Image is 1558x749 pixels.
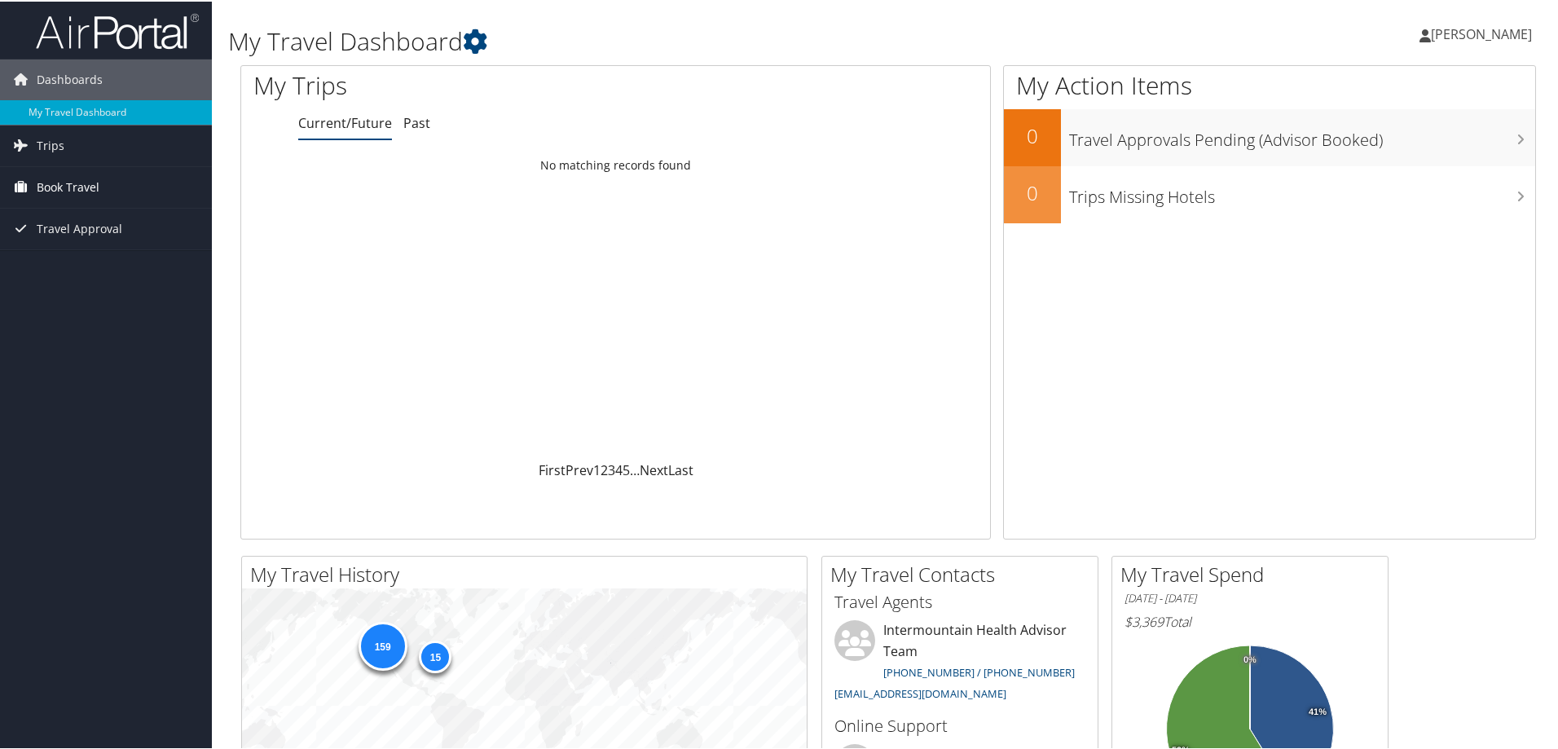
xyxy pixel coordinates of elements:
[826,619,1094,706] li: Intermountain Health Advisor Team
[630,460,640,478] span: …
[1124,611,1375,629] h6: Total
[1004,121,1061,148] h2: 0
[834,713,1085,736] h3: Online Support
[1120,559,1388,587] h2: My Travel Spend
[834,589,1085,612] h3: Travel Agents
[566,460,593,478] a: Prev
[1004,178,1061,205] h2: 0
[250,559,807,587] h2: My Travel History
[834,685,1006,699] a: [EMAIL_ADDRESS][DOMAIN_NAME]
[419,639,451,672] div: 15
[668,460,693,478] a: Last
[883,663,1075,678] a: [PHONE_NUMBER] / [PHONE_NUMBER]
[1069,176,1535,207] h3: Trips Missing Hotels
[1004,67,1535,101] h1: My Action Items
[1309,706,1327,716] tspan: 41%
[241,149,990,178] td: No matching records found
[253,67,666,101] h1: My Trips
[593,460,601,478] a: 1
[298,112,392,130] a: Current/Future
[36,11,199,49] img: airportal-logo.png
[37,207,122,248] span: Travel Approval
[623,460,630,478] a: 5
[1419,8,1548,57] a: [PERSON_NAME]
[1124,589,1375,605] h6: [DATE] - [DATE]
[640,460,668,478] a: Next
[1243,654,1257,663] tspan: 0%
[37,58,103,99] span: Dashboards
[1069,119,1535,150] h3: Travel Approvals Pending (Advisor Booked)
[539,460,566,478] a: First
[358,620,407,669] div: 159
[37,124,64,165] span: Trips
[601,460,608,478] a: 2
[37,165,99,206] span: Book Travel
[608,460,615,478] a: 3
[1431,24,1532,42] span: [PERSON_NAME]
[403,112,430,130] a: Past
[1004,108,1535,165] a: 0Travel Approvals Pending (Advisor Booked)
[1004,165,1535,222] a: 0Trips Missing Hotels
[228,23,1108,57] h1: My Travel Dashboard
[615,460,623,478] a: 4
[830,559,1098,587] h2: My Travel Contacts
[1124,611,1164,629] span: $3,369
